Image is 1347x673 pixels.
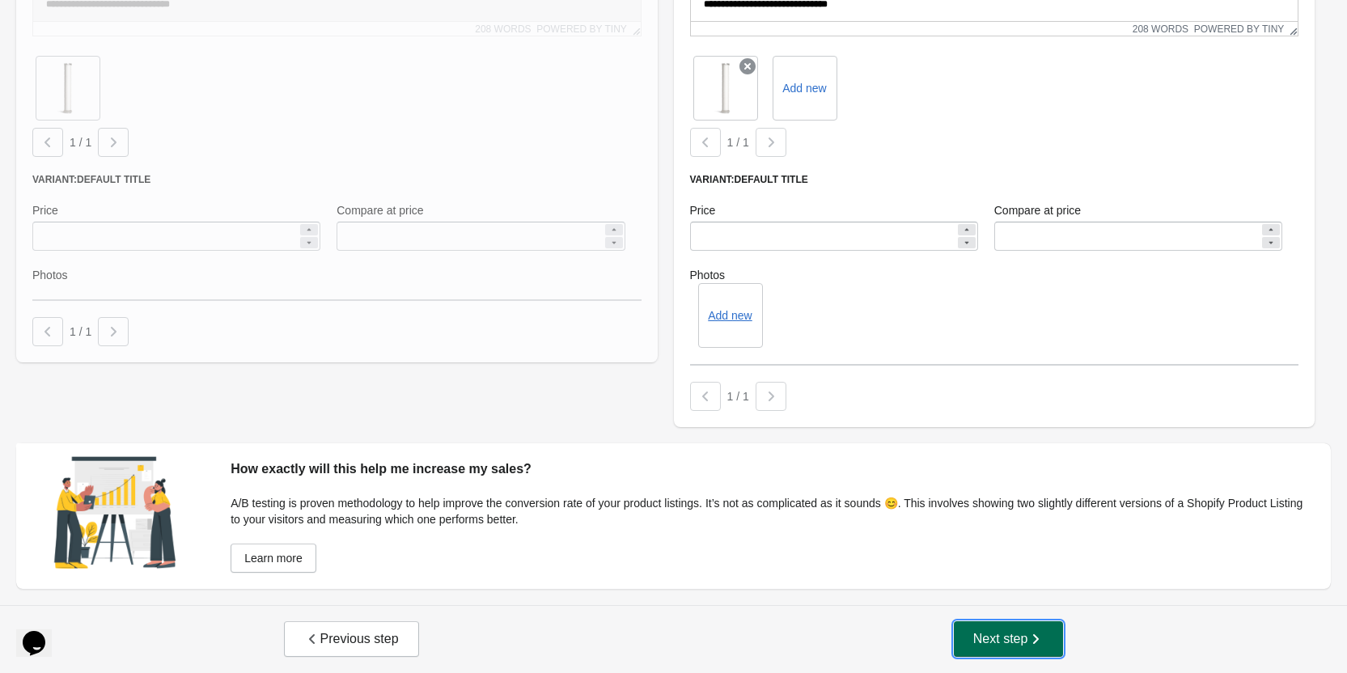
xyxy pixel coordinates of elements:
div: Resize [1284,22,1298,36]
span: Previous step [304,631,399,647]
span: 1 / 1 [727,390,749,403]
div: A/B testing is proven methodology to help improve the conversion rate of your product listings. I... [231,495,1315,527]
iframe: chat widget [16,608,68,657]
label: Add new [782,80,826,96]
label: Photos [690,267,1299,283]
button: Add new [708,309,752,322]
span: Next step [973,631,1044,647]
button: Next step [954,621,1064,657]
span: Learn more [244,552,303,565]
span: 1 / 1 [70,136,91,149]
span: 1 / 1 [727,136,749,149]
button: Previous step [284,621,419,657]
label: Compare at price [994,202,1081,218]
button: 208 words [1133,23,1188,35]
div: How exactly will this help me increase my sales? [231,459,1315,479]
span: 1 / 1 [70,325,91,338]
label: Price [690,202,716,218]
a: Learn more [231,544,316,573]
div: Variant: Default Title [690,173,1299,186]
a: Powered by Tiny [1194,23,1285,35]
